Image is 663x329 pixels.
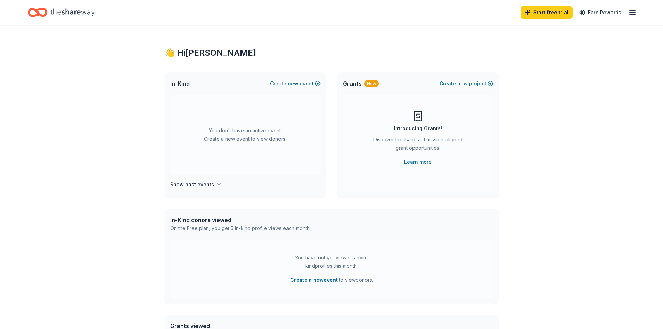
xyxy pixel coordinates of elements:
[170,224,311,233] div: On the Free plan, you get 5 in-kind profile views each month.
[364,80,379,87] div: New
[394,124,442,133] div: Introducing Grants!
[521,6,573,19] a: Start free trial
[575,6,625,19] a: Earn Rewards
[290,276,338,284] button: Create a newevent
[440,79,493,88] button: Createnewproject
[28,4,95,21] a: Home
[371,135,465,155] div: Discover thousands of mission-aligned grant opportunities.
[457,79,468,88] span: new
[404,158,432,166] a: Learn more
[170,180,214,189] h4: Show past events
[288,79,298,88] span: new
[343,79,362,88] span: Grants
[170,79,190,88] span: In-Kind
[170,180,222,189] button: Show past events
[290,276,373,284] span: to view donors .
[165,47,499,58] div: 👋 Hi [PERSON_NAME]
[288,253,375,270] div: You have not yet viewed any in-kind profiles this month.
[270,79,321,88] button: Createnewevent
[170,216,311,224] div: In-Kind donors viewed
[170,95,321,175] div: You don't have an active event. Create a new event to view donors.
